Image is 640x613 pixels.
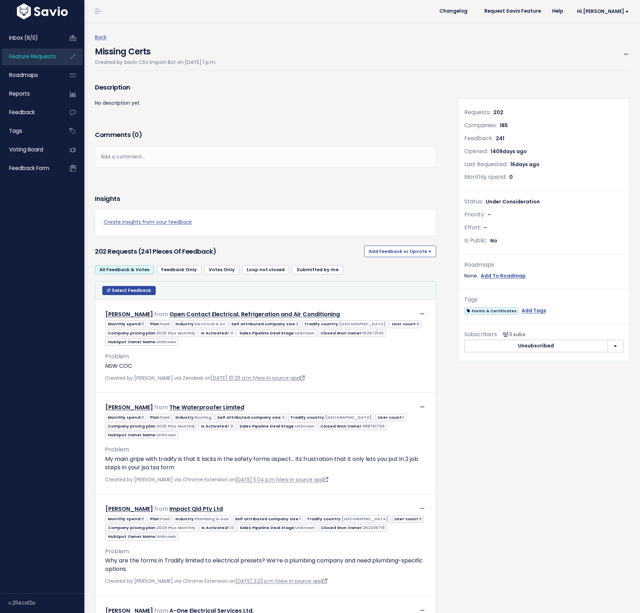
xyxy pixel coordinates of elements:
[305,515,390,523] span: Tradify country:
[277,476,328,483] a: View in source app
[296,321,298,327] span: 2
[325,415,371,420] span: [GEOGRAPHIC_DATA]
[363,525,384,530] span: 262236719
[500,122,508,129] span: 185
[235,476,276,483] a: [DATE] 5:04 p.m.
[135,130,139,139] span: 0
[95,130,436,140] h3: Comments ( )
[490,237,497,244] span: No
[105,403,153,411] a: [PERSON_NAME]
[15,4,70,19] img: logo-white.9d6f32f41409.svg
[464,108,491,116] span: Requests:
[496,135,504,142] span: 241
[105,556,426,573] p: Why are the forms in Tradify limited to electrical presets? We’re a plumbing company and need plu...
[156,339,176,345] span: Unknown
[464,147,488,155] span: Opened:
[228,525,234,530] span: 1.0
[362,330,383,336] span: 162672142
[148,515,172,523] span: Plan:
[105,352,129,360] span: Problem
[464,173,506,181] span: Monthly spend:
[105,515,146,523] span: Monthly spend:
[464,306,519,315] a: Forms & Certificates
[439,9,467,14] span: Changelog
[292,265,343,274] a: Submitted by me
[2,142,58,158] a: Voting Board
[392,515,424,523] span: User count:
[95,83,436,92] h3: Description
[547,6,569,17] a: Help
[105,533,178,540] span: HubSpot Owner Name:
[199,524,236,532] span: Is Activated:
[254,374,305,382] a: View in source app
[464,260,623,270] div: Roadmaps
[295,330,315,336] span: Unknown
[233,515,303,523] span: Self attributed company size:
[510,161,539,168] span: 16
[195,321,225,327] span: Electrical & AV
[148,414,172,421] span: Plan:
[156,432,176,438] span: Unknown
[141,516,144,522] span: 0
[464,236,487,244] span: Is Public:
[318,330,386,337] span: Closed Won Owner:
[95,194,120,204] h3: Insights
[509,174,513,181] span: 0
[464,223,481,231] span: Effort:
[515,161,539,168] span: days ago
[522,306,546,315] a: Add Tags
[160,415,169,420] span: Paid
[237,423,317,430] span: Sales Pipeline Deal Stage:
[484,224,487,231] span: -
[464,272,623,280] div: None.
[154,505,168,513] span: from
[419,516,422,522] span: 5
[229,320,301,328] span: Self attributed company size:
[299,516,301,522] span: 1
[156,534,176,539] span: Unknown
[105,362,426,370] p: NSW COC
[141,415,144,420] span: 0
[235,578,275,585] a: [DATE] 2:23 p.m.
[464,340,608,352] button: Unsubscribed
[156,330,195,336] span: 2025 Plus Monthly
[342,516,388,522] span: [GEOGRAPHIC_DATA]
[95,146,436,167] div: Add a comment...
[464,330,497,338] span: Subscribers
[199,423,235,430] span: Is Activated:
[160,321,169,327] span: Paid
[2,30,58,46] a: Inbox (8/0)
[105,423,197,430] span: Company pricing plan:
[105,330,197,337] span: Company pricing plan:
[464,295,623,305] div: Tags
[95,99,436,107] p: No description yet.
[112,287,151,293] span: Select Feedback
[105,338,178,346] span: HubSpot Owner Name:
[105,524,198,532] span: Company pricing plan:
[95,59,216,66] span: Created by Savio CSV Import Bot on [DATE] 1 p.m.
[105,310,153,318] a: [PERSON_NAME]
[211,374,252,382] a: [DATE] 10:29 a.m.
[295,525,315,530] span: Unknown
[105,547,129,555] span: Problem
[302,320,388,328] span: Tradify country:
[9,164,49,172] span: Feedback form
[2,160,58,176] a: Feedback form
[169,403,244,411] a: The Waterproofer Limited
[464,121,497,129] span: Companies:
[2,67,58,83] a: Roadmaps
[464,307,519,315] span: Forms & Certificates
[102,286,156,295] button: Select Feedback
[105,320,146,328] span: Monthly spend:
[339,321,386,327] span: [GEOGRAPHIC_DATA]
[105,414,146,421] span: Monthly spend:
[9,127,22,135] span: Tags
[105,431,178,439] span: HubSpot Owner Name:
[8,594,84,612] div: v.2114ca12a
[228,330,233,336] span: 1.0
[157,265,201,274] a: Feedback Only
[2,86,58,102] a: Reports
[2,104,58,120] a: Feedback
[173,515,231,523] span: Industry:
[9,53,56,60] span: Feature Requests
